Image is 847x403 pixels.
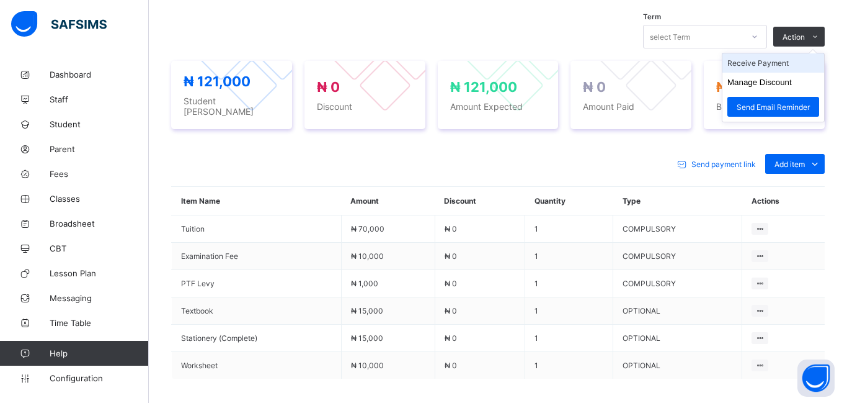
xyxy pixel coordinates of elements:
td: COMPULSORY [613,243,742,270]
td: COMPULSORY [613,215,742,243]
span: Broadsheet [50,219,149,229]
span: Classes [50,194,149,204]
span: Worksheet [181,361,332,370]
td: OPTIONAL [613,297,742,325]
span: Textbook [181,306,332,315]
span: ₦ 0 [445,333,457,343]
span: Send payment link [691,160,756,169]
span: ₦ 121,000 [716,79,783,95]
span: ₦ 0 [445,279,457,288]
span: Balance [716,101,812,112]
span: Term [643,12,661,21]
td: 1 [525,297,613,325]
span: ₦ 15,000 [351,333,383,343]
span: Student [50,119,149,129]
td: 1 [525,243,613,270]
span: PTF Levy [181,279,332,288]
div: select Term [650,25,690,48]
th: Actions [742,187,825,215]
span: ₦ 10,000 [351,251,384,261]
span: Amount Paid [583,101,679,112]
button: Open asap [797,360,835,397]
span: Send Email Reminder [737,102,810,112]
span: ₦ 15,000 [351,306,383,315]
span: Configuration [50,373,148,383]
th: Quantity [525,187,613,215]
span: ₦ 0 [583,79,606,95]
span: ₦ 121,000 [450,79,517,95]
span: CBT [50,243,149,253]
button: Manage Discount [727,78,792,87]
span: ₦ 0 [445,306,457,315]
span: Add item [774,160,805,169]
span: ₦ 70,000 [351,224,384,233]
th: Amount [341,187,435,215]
td: 1 [525,270,613,297]
span: ₦ 0 [445,251,457,261]
td: 1 [525,215,613,243]
span: Tuition [181,224,332,233]
span: ₦ 0 [445,224,457,233]
span: Amount Expected [450,101,546,112]
img: safsims [11,11,107,37]
span: ₦ 0 [445,361,457,370]
span: Lesson Plan [50,268,149,278]
span: ₦ 0 [317,79,340,95]
td: COMPULSORY [613,270,742,297]
span: Fees [50,169,149,179]
th: Item Name [172,187,342,215]
td: 1 [525,352,613,379]
span: ₦ 10,000 [351,361,384,370]
span: Parent [50,144,149,154]
td: 1 [525,325,613,352]
li: dropdown-list-item-text-0 [722,53,824,73]
span: Stationery (Complete) [181,333,332,343]
li: dropdown-list-item-text-2 [722,92,824,122]
th: Type [613,187,742,215]
span: Action [783,32,805,42]
span: ₦ 121,000 [184,73,251,89]
span: Dashboard [50,70,149,79]
span: Time Table [50,318,149,328]
td: OPTIONAL [613,325,742,352]
span: Messaging [50,293,149,303]
span: Help [50,348,148,358]
td: OPTIONAL [613,352,742,379]
span: Staff [50,94,149,104]
th: Discount [435,187,525,215]
span: Discount [317,101,413,112]
span: Student [PERSON_NAME] [184,96,280,117]
span: Examination Fee [181,251,332,261]
span: ₦ 1,000 [351,279,378,288]
li: dropdown-list-item-text-1 [722,73,824,92]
